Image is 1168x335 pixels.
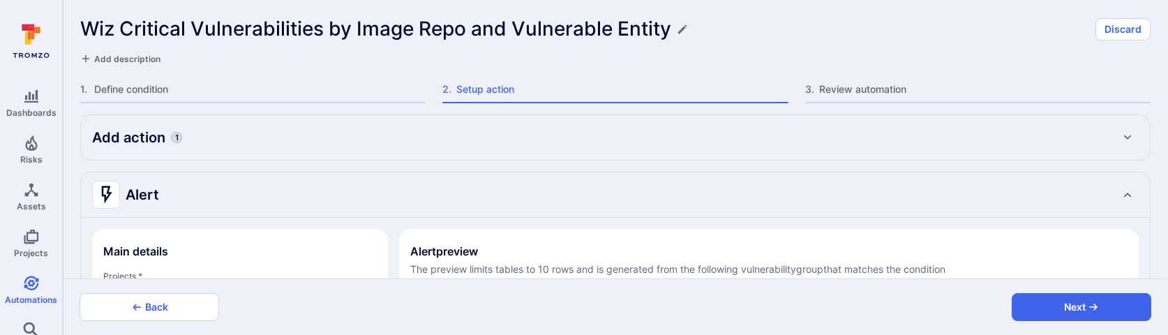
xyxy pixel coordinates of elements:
span: Projects [14,248,48,258]
span: Define condition [94,82,426,96]
button: Add description [80,52,160,66]
span: 1 . [80,82,91,96]
span: Add description [94,54,160,64]
div: Collapse Alert action settings [81,172,1150,217]
h2: Main details [103,244,168,258]
span: Review automation [819,82,1151,96]
span: Assets [17,201,46,211]
h2: Alert preview [410,244,1128,258]
button: Next [1012,293,1151,321]
span: 3 . [805,82,816,96]
span: 2 . [442,82,454,96]
span: Automations [5,295,57,305]
button: Discard [1095,18,1151,40]
span: Dashboards [6,107,57,118]
h1: Wiz Critical Vulnerabilities by Image Repo and Vulnerable Entity [80,17,671,40]
div: Expand [81,115,1150,160]
span: Risks [20,154,43,165]
button: Back [80,293,219,321]
span: Projects * [103,271,377,281]
div: Projects * toggle [103,271,377,306]
button: Edit title [677,24,688,35]
span: Setup action [456,82,788,96]
span: The preview limits tables to 10 rows and is generated from the following vulnerability group that... [410,262,1128,276]
span: Actions counter [171,132,182,143]
h2: Add action [92,128,165,147]
h2: Alert action settings [92,181,159,209]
